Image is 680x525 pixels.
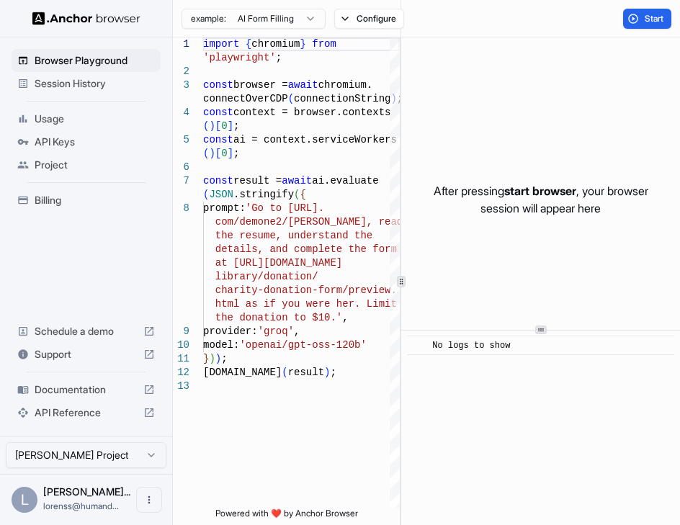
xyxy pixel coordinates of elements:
[215,243,397,255] span: details, and complete the form
[228,120,233,132] span: ]
[43,485,130,498] span: Lorenss Martinsons
[12,107,161,130] div: Usage
[228,148,233,159] span: ]
[12,401,161,424] div: API Reference
[288,79,318,91] span: await
[233,107,390,118] span: context = browser.contexts
[173,325,189,338] div: 9
[203,93,288,104] span: connectOverCDP
[300,189,305,200] span: {
[173,202,189,215] div: 8
[35,112,155,126] span: Usage
[12,49,161,72] div: Browser Playground
[239,339,366,351] span: 'openai/gpt-oss-120b'
[191,13,226,24] span: example:
[414,338,421,353] span: ​
[173,106,189,120] div: 4
[35,347,138,362] span: Support
[12,487,37,513] div: L
[203,189,209,200] span: (
[203,367,282,378] span: [DOMAIN_NAME]
[215,257,342,269] span: at [URL][DOMAIN_NAME]
[203,134,233,145] span: const
[35,158,155,172] span: Project
[300,38,305,50] span: }
[209,189,233,200] span: JSON
[215,271,318,282] span: library/donation/
[173,366,189,380] div: 12
[294,93,390,104] span: connectionString
[173,380,189,393] div: 13
[221,148,227,159] span: 0
[32,12,140,25] img: Anchor Logo
[215,230,372,241] span: the resume, understand the
[12,130,161,153] div: API Keys
[209,120,215,132] span: )
[209,148,215,159] span: )
[203,79,233,91] span: const
[432,341,510,351] span: No logs to show
[312,175,378,187] span: ai.evaluate
[173,338,189,352] div: 10
[246,38,251,50] span: {
[215,508,358,525] span: Powered with ❤️ by Anchor Browser
[282,175,312,187] span: await
[203,202,246,214] span: prompt:
[215,148,221,159] span: [
[282,367,287,378] span: (
[233,79,288,91] span: browser =
[215,312,342,323] span: the donation to $10.'
[12,378,161,401] div: Documentation
[215,216,403,228] span: com/demone2/[PERSON_NAME], read
[35,76,155,91] span: Session History
[136,487,162,513] button: Open menu
[434,182,648,217] p: After pressing , your browser session will appear here
[203,353,209,364] span: }
[233,175,282,187] span: result =
[288,367,324,378] span: result
[330,367,336,378] span: ;
[209,353,215,364] span: )
[221,120,227,132] span: 0
[504,184,576,198] span: start browser
[12,72,161,95] div: Session History
[318,79,373,91] span: chromium.
[173,352,189,366] div: 11
[233,134,397,145] span: ai = context.serviceWorkers
[294,189,300,200] span: (
[173,133,189,147] div: 5
[12,153,161,176] div: Project
[258,326,294,337] span: 'groq'
[324,367,330,378] span: )
[623,9,671,29] button: Start
[35,53,155,68] span: Browser Playground
[35,324,138,338] span: Schedule a demo
[203,38,239,50] span: import
[173,65,189,78] div: 2
[203,107,233,118] span: const
[233,148,239,159] span: ;
[215,120,221,132] span: [
[12,320,161,343] div: Schedule a demo
[203,52,276,63] span: 'playwright'
[251,38,300,50] span: chromium
[203,175,233,187] span: const
[334,9,404,29] button: Configure
[312,38,336,50] span: from
[233,120,239,132] span: ;
[35,382,138,397] span: Documentation
[215,298,397,310] span: html as if you were her. Limit
[173,37,189,51] div: 1
[12,343,161,366] div: Support
[173,78,189,92] div: 3
[645,13,665,24] span: Start
[173,161,189,174] div: 6
[215,284,397,296] span: charity-donation-form/preview.
[173,174,189,188] div: 7
[203,120,209,132] span: (
[203,148,209,159] span: (
[342,312,348,323] span: ,
[203,339,239,351] span: model:
[288,93,294,104] span: (
[12,189,161,212] div: Billing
